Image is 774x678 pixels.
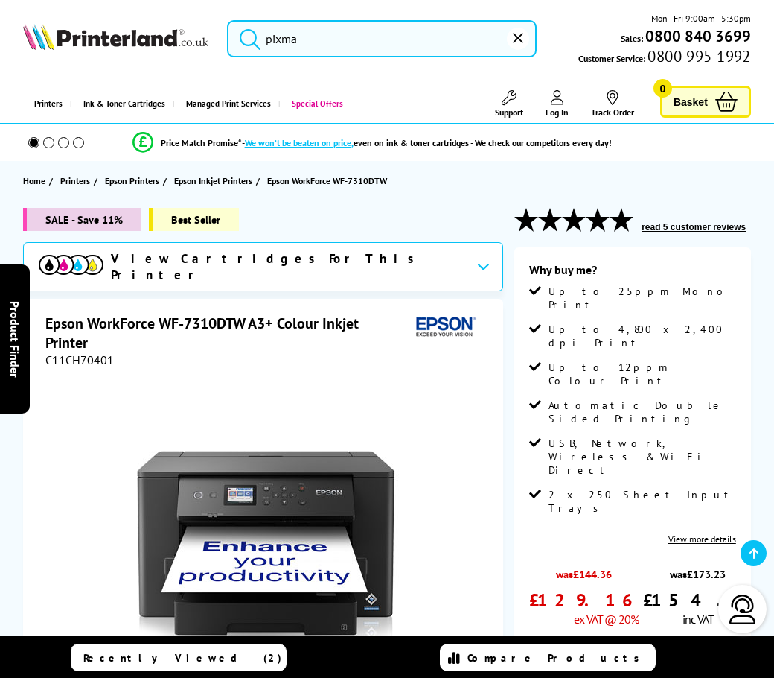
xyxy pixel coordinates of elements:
a: Epson Inkjet Printers [174,173,256,188]
a: 0800 840 3699 [643,29,751,43]
span: Automatic Double Sided Printing [548,399,736,425]
a: Recently Viewed (2) [71,644,287,671]
span: C11CH70401 [45,352,114,367]
h1: Epson WorkForce WF-7310DTW A3+ Colour Inkjet Printer [45,314,410,352]
span: Customer Service: [578,49,750,66]
a: Special Offers [278,85,351,123]
img: View Cartridges [39,255,103,275]
a: Compare Products [440,644,656,671]
span: Sales: [621,31,643,45]
span: Product Finder [7,301,22,378]
span: Epson WorkForce WF-7310DTW [267,173,387,188]
a: Support [495,90,523,118]
span: 2 x 250 Sheet Input Trays [548,488,736,515]
strike: £173.23 [687,567,726,581]
span: Basket [674,92,708,112]
a: Epson WorkForce WF-7310DTW [267,173,391,188]
span: Compare Products [467,651,647,665]
span: 0 [653,79,672,98]
span: was [529,560,639,581]
span: £129.16 [529,589,639,612]
span: Up to 25ppm Mono Print [548,285,736,311]
a: Basket 0 [660,86,751,118]
span: USB, Network, Wireless & Wi-Fi Direct [548,437,736,477]
img: Epson [410,314,479,341]
a: Ink & Toner Cartridges [70,85,173,123]
b: 0800 840 3699 [645,26,751,46]
span: ex VAT @ 20% [574,612,639,627]
span: Epson Inkjet Printers [174,173,252,188]
a: Track Order [591,90,634,118]
span: We won’t be beaten on price, [245,137,354,148]
a: Log In [546,90,569,118]
button: read 5 customer reviews [637,221,750,233]
a: Managed Print Services [173,85,278,123]
span: Home [23,173,45,188]
span: inc VAT [682,612,714,627]
a: Printers [60,173,94,188]
span: Recently Viewed (2) [83,651,282,665]
div: - even on ink & toner cartridges - We check our competitors every day! [242,137,612,148]
span: Price Match Promise* [161,137,242,148]
span: Best Seller [149,208,239,231]
a: Epson Printers [105,173,163,188]
div: Why buy me? [529,262,736,285]
a: View more details [668,533,736,545]
span: SALE - Save 11% [23,208,141,231]
input: Search product or br [227,20,537,57]
span: Epson Printers [105,173,159,188]
span: Printers [60,173,90,188]
img: user-headset-light.svg [728,595,758,624]
span: 0800 995 1992 [645,49,750,63]
span: Support [495,107,523,118]
img: Printerland Logo [23,24,208,50]
span: was [643,560,753,581]
span: View Cartridges For This Printer [111,250,465,283]
li: modal_Promise [7,130,736,156]
span: Mon - Fri 9:00am - 5:30pm [651,11,751,25]
span: Up to 12ppm Colour Print [548,361,736,387]
span: Ink & Toner Cartridges [83,85,165,123]
strike: £144.36 [573,567,612,581]
a: Home [23,173,49,188]
span: Up to 4,800 x 2,400 dpi Print [548,323,736,349]
a: Printerland Logo [23,24,208,53]
a: Printers [23,85,70,123]
span: £154.99 [643,589,753,612]
span: Log In [546,107,569,118]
